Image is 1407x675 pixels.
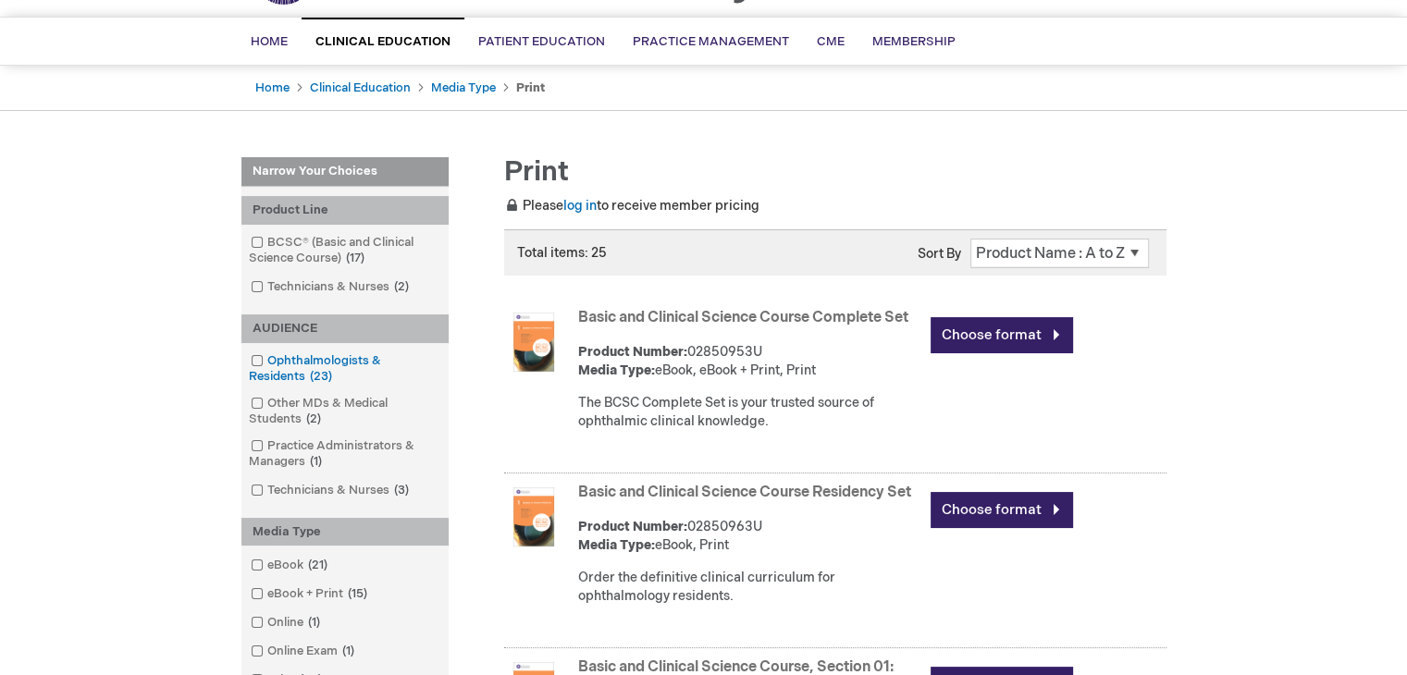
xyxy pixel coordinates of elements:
a: Technicians & Nurses2 [246,278,416,296]
strong: Product Number: [578,519,687,534]
a: Online1 [246,614,327,632]
span: Practice Management [633,34,789,49]
a: log in [563,198,597,214]
span: 1 [305,454,327,469]
a: Other MDs & Medical Students2 [246,395,444,428]
span: Print [504,155,569,189]
div: The BCSC Complete Set is your trusted source of ophthalmic clinical knowledge. [578,394,921,431]
div: Order the definitive clinical curriculum for ophthalmology residents. [578,569,921,606]
a: BCSC® (Basic and Clinical Science Course)17 [246,234,444,267]
img: Basic and Clinical Science Course Complete Set [504,313,563,372]
span: 2 [389,279,413,294]
a: Technicians & Nurses3 [246,482,416,499]
span: 21 [303,558,332,572]
span: Home [251,34,288,49]
a: Media Type [431,80,496,95]
span: Total items: 25 [517,245,607,261]
a: Online Exam1 [246,643,362,660]
span: Please to receive member pricing [504,198,759,214]
a: Choose format [931,492,1073,528]
img: Basic and Clinical Science Course Residency Set [504,487,563,546]
div: 02850963U eBook, Print [578,518,921,555]
a: Ophthalmologists & Residents23 [246,352,444,386]
span: 23 [305,369,337,384]
span: CME [817,34,845,49]
span: Clinical Education [315,34,450,49]
a: Basic and Clinical Science Course Residency Set [578,484,911,501]
span: Membership [872,34,956,49]
span: 17 [341,251,369,265]
span: 2 [302,411,326,426]
strong: Product Number: [578,344,687,360]
a: Choose format [931,317,1073,353]
span: 15 [343,586,372,601]
div: 02850953U eBook, eBook + Print, Print [578,343,921,380]
span: 1 [338,644,359,658]
strong: Media Type: [578,537,655,553]
div: Media Type [241,518,449,546]
div: Product Line [241,196,449,225]
a: Home [255,80,290,95]
a: eBook21 [246,557,335,574]
label: Sort By [918,246,961,262]
a: eBook + Print15 [246,585,375,603]
span: 3 [389,483,413,497]
span: 1 [303,615,325,630]
a: Basic and Clinical Science Course Complete Set [578,309,908,326]
strong: Media Type: [578,362,655,378]
strong: Narrow Your Choices [241,157,449,187]
a: Clinical Education [310,80,411,95]
div: AUDIENCE [241,314,449,343]
strong: Print [516,80,545,95]
a: Practice Administrators & Managers1 [246,437,444,471]
span: Patient Education [478,34,605,49]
